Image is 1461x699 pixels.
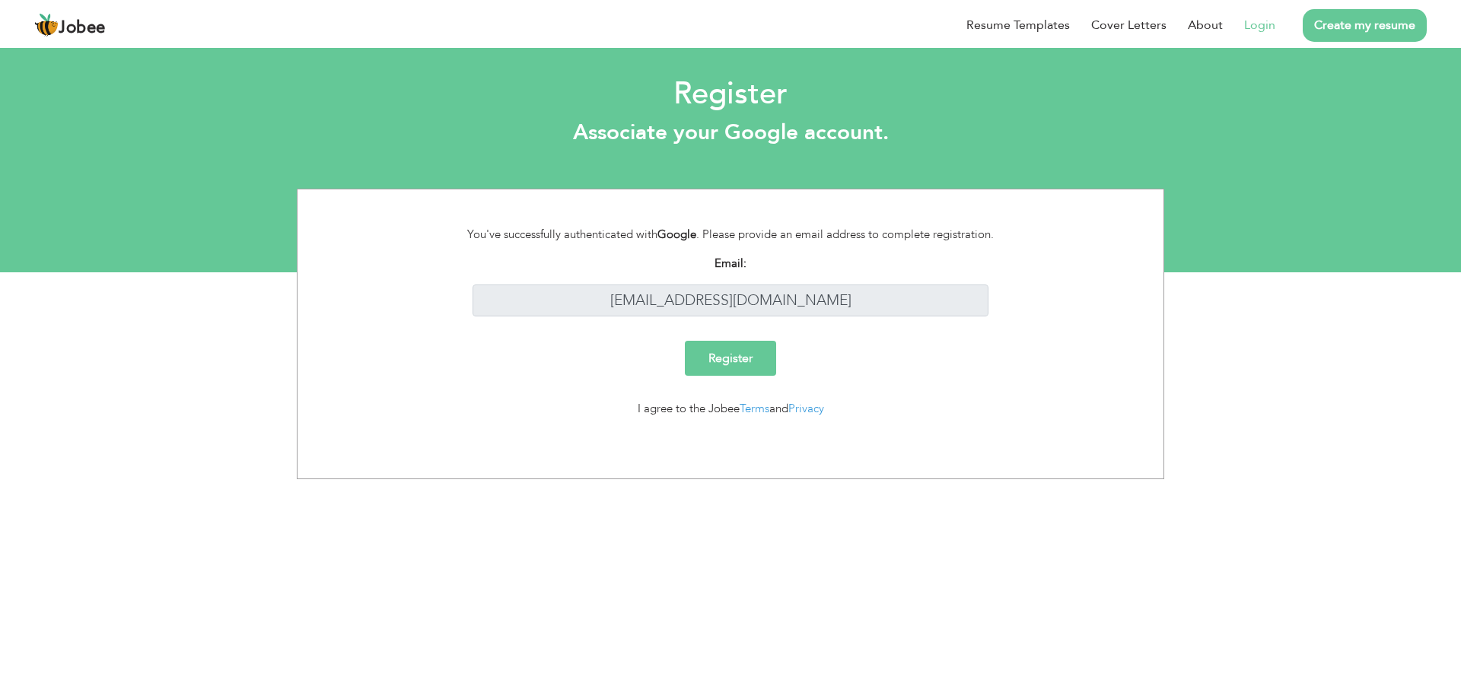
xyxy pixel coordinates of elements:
[11,75,1450,114] h2: Register
[715,256,746,271] strong: Email:
[1303,9,1427,42] a: Create my resume
[11,120,1450,146] h3: Associate your Google account.
[1091,16,1167,34] a: Cover Letters
[788,401,824,416] a: Privacy
[473,284,989,317] input: Enter your email address
[450,226,1012,243] div: You've successfully authenticated with . Please provide an email address to complete registration.
[966,16,1070,34] a: Resume Templates
[685,341,776,376] input: Register
[450,400,1012,418] div: I agree to the Jobee and
[34,13,59,37] img: jobee.io
[34,13,106,37] a: Jobee
[740,401,769,416] a: Terms
[59,20,106,37] span: Jobee
[1244,16,1275,34] a: Login
[1188,16,1223,34] a: About
[657,227,696,242] strong: Google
